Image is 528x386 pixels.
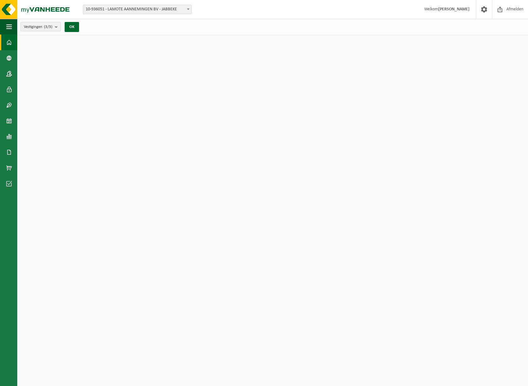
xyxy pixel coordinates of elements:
span: 10-936051 - LAMOTE AANNEMINGEN BV - JABBEKE [83,5,192,14]
span: Vestigingen [24,22,52,32]
button: Vestigingen(3/3) [20,22,61,31]
count: (3/3) [44,25,52,29]
strong: [PERSON_NAME] [438,7,470,12]
button: OK [65,22,79,32]
span: 10-936051 - LAMOTE AANNEMINGEN BV - JABBEKE [83,5,191,14]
